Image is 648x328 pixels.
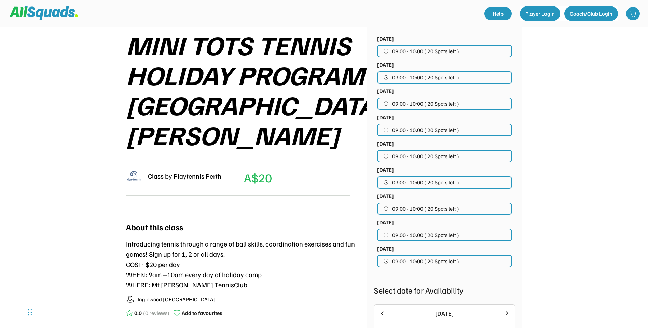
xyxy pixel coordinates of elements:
div: 0.0 [134,309,142,317]
img: Squad%20Logo.svg [10,6,78,19]
div: [DATE] [377,87,394,95]
button: 09:00 - 10:00 ( 20 Spots left ) [377,45,512,57]
span: 09:00 - 10:00 ( 20 Spots left ) [392,48,459,54]
div: [DATE] [377,192,394,200]
span: 09:00 - 10:00 ( 20 Spots left ) [392,206,459,211]
div: Select date for Availability [374,284,515,296]
button: 09:00 - 10:00 ( 20 Spots left ) [377,203,512,215]
span: 09:00 - 10:00 ( 20 Spots left ) [392,258,459,264]
span: 09:00 - 10:00 ( 20 Spots left ) [392,75,459,80]
div: (0 reviews) [143,309,169,317]
div: [DATE] [377,113,394,121]
button: Player Login [520,6,560,21]
button: 09:00 - 10:00 ( 20 Spots left ) [377,176,512,189]
div: About this class [126,221,183,233]
span: 09:00 - 10:00 ( 20 Spots left ) [392,127,459,133]
div: [DATE] [377,61,394,69]
img: playtennis%20blue%20logo%201.png [126,168,142,184]
div: Introducing tennis through a range of ball skills, coordination exercises and fun games! Sign up ... [126,239,367,290]
button: Coach/Club Login [564,6,618,21]
div: Class by Playtennis Perth [148,171,221,181]
button: 09:00 - 10:00 ( 20 Spots left ) [377,98,512,110]
button: 09:00 - 10:00 ( 20 Spots left ) [377,71,512,84]
span: 09:00 - 10:00 ( 20 Spots left ) [392,153,459,159]
div: Inglewood [GEOGRAPHIC_DATA] [138,295,216,303]
button: 09:00 - 10:00 ( 20 Spots left ) [377,124,512,136]
button: 09:00 - 10:00 ( 20 Spots left ) [377,255,512,267]
div: [DATE] [377,34,394,43]
button: 09:00 - 10:00 ( 20 Spots left ) [377,150,512,162]
div: [DATE] [377,166,394,174]
span: 09:00 - 10:00 ( 20 Spots left ) [392,101,459,106]
div: [DATE] [390,309,499,318]
span: 09:00 - 10:00 ( 20 Spots left ) [392,232,459,238]
div: [DATE] [377,244,394,253]
div: [DATE] [377,139,394,148]
button: 09:00 - 10:00 ( 20 Spots left ) [377,229,512,241]
div: [DATE] [377,218,394,226]
div: Add to favourites [182,309,222,317]
div: MINI TOTS TENNIS HOLIDAY PROGRAM - [GEOGRAPHIC_DATA][PERSON_NAME] [126,29,385,149]
div: A$20 [244,168,272,187]
a: Help [484,7,512,20]
span: 09:00 - 10:00 ( 20 Spots left ) [392,180,459,185]
img: shopping-cart-01%20%281%29.svg [630,10,636,17]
